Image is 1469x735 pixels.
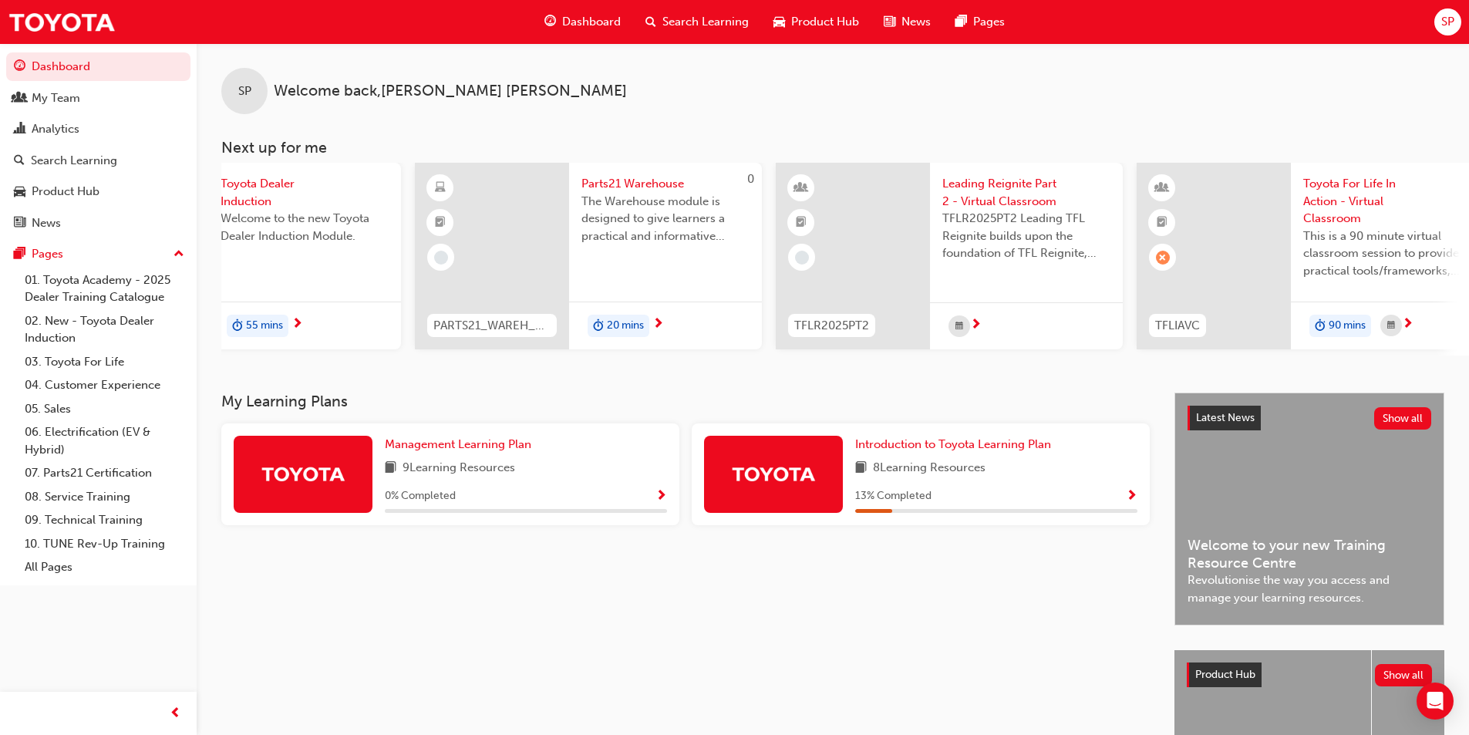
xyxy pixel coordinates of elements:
div: Open Intercom Messenger [1417,683,1454,720]
a: 07. Parts21 Certification [19,461,190,485]
span: news-icon [14,217,25,231]
span: booktick-icon [435,213,446,233]
span: TFLIAVC [1155,317,1200,335]
span: car-icon [773,12,785,32]
button: Show all [1374,407,1432,430]
span: next-icon [652,318,664,332]
span: next-icon [970,319,982,332]
a: 06. Electrification (EV & Hybrid) [19,420,190,461]
a: pages-iconPages [943,6,1017,38]
span: Welcome to your new Training Resource Centre [1188,537,1431,571]
a: Toyota Dealer InductionWelcome to the new Toyota Dealer Induction Module.duration-icon55 mins [54,163,401,349]
div: My Team [32,89,80,107]
button: Show Progress [1126,487,1137,506]
img: Trak [8,5,116,39]
span: Dashboard [562,13,621,31]
span: duration-icon [1315,316,1326,336]
span: duration-icon [232,316,243,336]
button: Pages [6,240,190,268]
span: next-icon [1402,318,1413,332]
span: prev-icon [170,704,181,723]
span: Introduction to Toyota Learning Plan [855,437,1051,451]
span: booktick-icon [796,213,807,233]
span: SP [1441,13,1454,31]
a: 10. TUNE Rev-Up Training [19,532,190,556]
h3: Next up for me [197,139,1469,157]
span: The Warehouse module is designed to give learners a practical and informative appreciation of Toy... [581,193,750,245]
span: Welcome to the new Toyota Dealer Induction Module. [221,210,389,244]
span: learningResourceType_INSTRUCTOR_LED-icon [796,178,807,198]
a: News [6,209,190,238]
a: Latest NewsShow allWelcome to your new Training Resource CentreRevolutionise the way you access a... [1174,393,1444,625]
span: Parts21 Warehouse [581,175,750,193]
span: PARTS21_WAREH_N1021_EL [433,317,551,335]
button: SP [1434,8,1461,35]
span: Show Progress [1126,490,1137,504]
span: book-icon [385,459,396,478]
span: news-icon [884,12,895,32]
div: Pages [32,245,63,263]
a: Dashboard [6,52,190,81]
button: Show all [1375,664,1433,686]
a: Product HubShow all [1187,663,1432,687]
span: learningRecordVerb_ABSENT-icon [1156,251,1170,265]
a: TFLR2025PT2Leading Reignite Part 2 - Virtual ClassroomTFLR2025PT2 Leading TFL Reignite builds upo... [776,163,1123,349]
span: News [901,13,931,31]
a: 05. Sales [19,397,190,421]
span: 0 % Completed [385,487,456,505]
a: All Pages [19,555,190,579]
a: Introduction to Toyota Learning Plan [855,436,1057,453]
span: search-icon [14,154,25,168]
span: Welcome back , [PERSON_NAME] [PERSON_NAME] [274,83,627,100]
span: calendar-icon [1387,316,1395,335]
span: Revolutionise the way you access and manage your learning resources. [1188,571,1431,606]
span: Product Hub [791,13,859,31]
button: Show Progress [655,487,667,506]
span: car-icon [14,185,25,199]
span: 8 Learning Resources [873,459,986,478]
span: book-icon [855,459,867,478]
a: 08. Service Training [19,485,190,509]
span: 13 % Completed [855,487,932,505]
a: Latest NewsShow all [1188,406,1431,430]
button: DashboardMy TeamAnalyticsSearch LearningProduct HubNews [6,49,190,240]
a: 02. New - Toyota Dealer Induction [19,309,190,350]
span: pages-icon [14,248,25,261]
span: TFLR2025PT2 Leading TFL Reignite builds upon the foundation of TFL Reignite, reaffirming our comm... [942,210,1110,262]
img: Trak [261,460,345,487]
span: Management Learning Plan [385,437,531,451]
a: guage-iconDashboard [532,6,633,38]
span: guage-icon [14,60,25,74]
h3: My Learning Plans [221,393,1150,410]
span: Pages [973,13,1005,31]
a: Search Learning [6,147,190,175]
span: learningResourceType_ELEARNING-icon [435,178,446,198]
a: 09. Technical Training [19,508,190,532]
span: Toyota Dealer Induction [221,175,389,210]
span: chart-icon [14,123,25,137]
span: next-icon [291,318,303,332]
span: Search Learning [662,13,749,31]
a: 01. Toyota Academy - 2025 Dealer Training Catalogue [19,268,190,309]
span: duration-icon [593,316,604,336]
div: Analytics [32,120,79,138]
a: news-iconNews [871,6,943,38]
a: car-iconProduct Hub [761,6,871,38]
span: pages-icon [955,12,967,32]
span: search-icon [645,12,656,32]
span: Leading Reignite Part 2 - Virtual Classroom [942,175,1110,210]
div: Search Learning [31,152,117,170]
a: 04. Customer Experience [19,373,190,397]
a: Product Hub [6,177,190,206]
span: SP [238,83,251,100]
span: booktick-icon [1157,213,1167,233]
a: search-iconSearch Learning [633,6,761,38]
span: up-icon [174,244,184,265]
span: people-icon [14,92,25,106]
a: Analytics [6,115,190,143]
span: Latest News [1196,411,1255,424]
img: Trak [731,460,816,487]
a: Management Learning Plan [385,436,537,453]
